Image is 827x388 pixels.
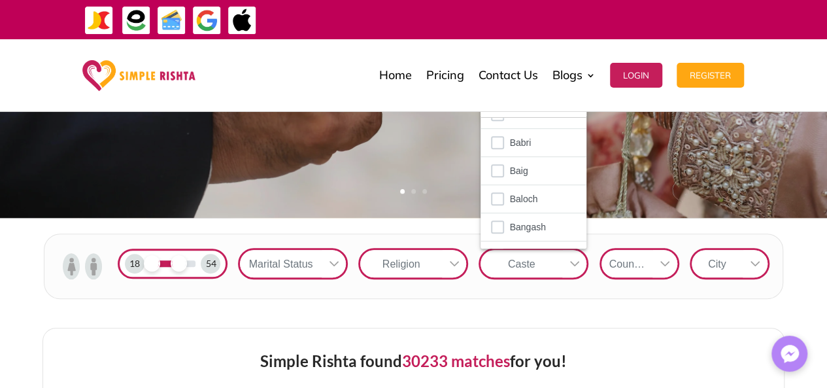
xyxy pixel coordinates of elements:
div: Marital Status [240,250,321,277]
li: Baloch [481,185,586,213]
span: Baig [509,162,528,179]
a: Blogs [552,43,596,108]
a: Register [677,43,744,108]
img: JazzCash-icon [84,6,114,35]
img: GooglePay-icon [192,6,222,35]
a: Login [610,43,662,108]
li: Baig [481,157,586,185]
a: Contact Us [479,43,538,108]
span: Bangash [509,219,545,236]
div: 54 [201,254,220,273]
div: City [692,250,743,277]
span: 30233 matches [402,351,510,370]
a: 2 [411,189,416,194]
img: Messenger [777,341,803,367]
span: Simple Rishta found for you! [260,351,567,370]
li: Bangash [481,213,586,241]
a: Pricing [426,43,464,108]
a: 3 [422,189,427,194]
span: Banjaal [509,247,540,264]
li: Babri [481,129,586,157]
div: Religion [360,250,441,277]
a: 1 [400,189,405,194]
div: Caste [481,250,562,277]
button: Register [677,63,744,88]
span: Baloch [509,190,537,207]
button: Login [610,63,662,88]
img: ApplePay-icon [228,6,257,35]
div: 18 [125,254,144,273]
li: Banjaal [481,241,586,270]
img: EasyPaisa-icon [122,6,151,35]
img: Credit Cards [157,6,186,35]
a: Home [379,43,412,108]
span: Babri [509,134,531,151]
div: Country [601,250,652,277]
